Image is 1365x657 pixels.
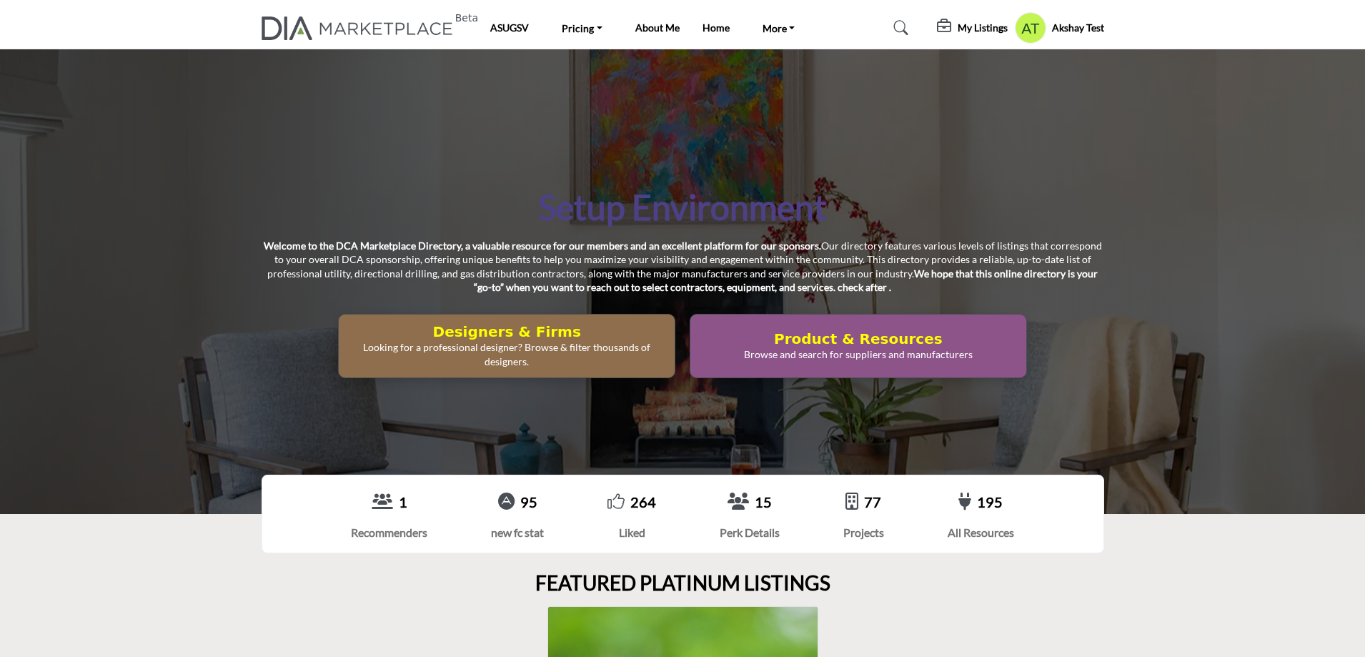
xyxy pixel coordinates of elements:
a: Pricing [552,18,612,38]
a: 95 [520,493,537,510]
div: Liked [607,524,656,541]
div: Recommenders [351,524,427,541]
div: My Listings [937,19,1008,36]
div: Perk Details [720,524,780,541]
h2: Product & Resources [695,330,1022,347]
div: All Resources [948,524,1014,541]
a: 77 [864,493,881,510]
p: Looking for a professional designer? Browse & filter thousands of designers. [343,340,670,368]
h2: Designers & Firms [343,323,670,340]
a: More [753,18,805,38]
a: View Recommenders [372,493,393,512]
a: About Me [635,21,680,34]
h2: FEATURED PLATINUM LISTINGS [535,571,830,596]
h5: My Listings [958,21,1008,34]
a: Beta [262,16,461,40]
a: Search [880,16,918,39]
strong: Welcome to the DCA Marketplace Directory, a valuable resource for our members and an excellent pl... [264,239,821,252]
a: 15 [755,493,772,510]
h6: Beta [455,12,478,24]
a: 1 [399,493,407,510]
p: Browse and search for suppliers and manufacturers [695,347,1022,362]
div: Projects [843,524,884,541]
a: Home [703,21,730,34]
i: Go to Liked [607,493,625,510]
button: Show hide supplier dropdown [1015,12,1046,44]
button: Product & Resources Browse and search for suppliers and manufacturers [690,314,1027,378]
a: ASUGSV [490,21,529,34]
a: 195 [977,493,1003,510]
button: Designers & Firms Looking for a professional designer? Browse & filter thousands of designers. [338,314,675,378]
div: new fc stat [491,524,544,541]
p: Our directory features various levels of listings that correspond to your overall DCA sponsorship... [262,239,1104,295]
h1: Setup Environment [538,185,827,229]
img: Site Logo [262,16,461,40]
a: 264 [630,493,656,510]
h5: Akshay Test [1052,21,1104,35]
